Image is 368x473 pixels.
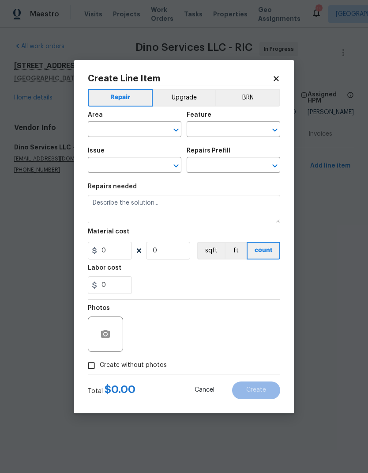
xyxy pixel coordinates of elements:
h5: Issue [88,148,105,154]
div: Total [88,385,135,396]
span: Cancel [195,387,214,393]
h2: Create Line Item [88,74,272,83]
button: Create [232,381,280,399]
button: ft [225,242,247,259]
button: Upgrade [153,89,216,107]
h5: Labor cost [88,265,121,271]
h5: Repairs Prefill [187,148,230,154]
h5: Feature [187,112,211,118]
h5: Area [88,112,103,118]
button: Repair [88,89,153,107]
h5: Repairs needed [88,183,137,190]
button: Open [170,124,182,136]
h5: Photos [88,305,110,311]
button: Open [269,160,281,172]
button: Open [170,160,182,172]
button: count [247,242,280,259]
span: Create [246,387,266,393]
button: Cancel [180,381,229,399]
span: $ 0.00 [105,384,135,395]
button: sqft [197,242,225,259]
button: BRN [215,89,280,107]
span: Create without photos [100,361,167,370]
button: Open [269,124,281,136]
h5: Material cost [88,229,129,235]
